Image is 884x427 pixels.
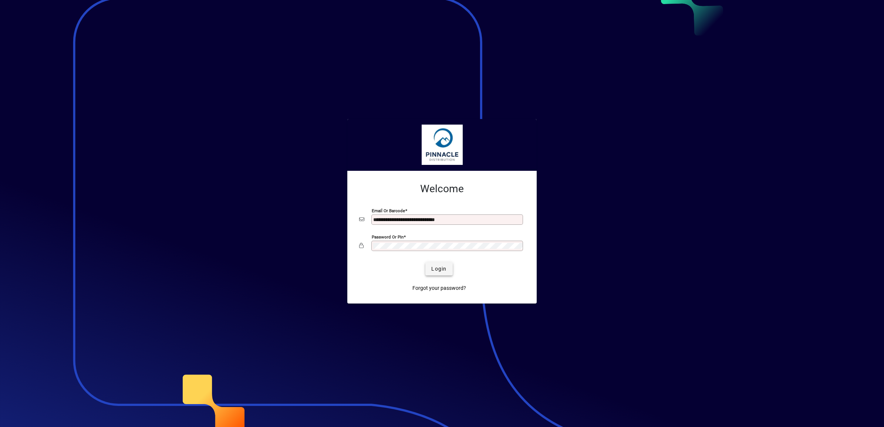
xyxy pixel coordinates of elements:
mat-label: Password or Pin [372,234,404,240]
mat-label: Email or Barcode [372,208,405,213]
a: Forgot your password? [409,281,469,295]
h2: Welcome [359,183,525,195]
span: Forgot your password? [412,284,466,292]
span: Login [431,265,446,273]
button: Login [425,262,452,275]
